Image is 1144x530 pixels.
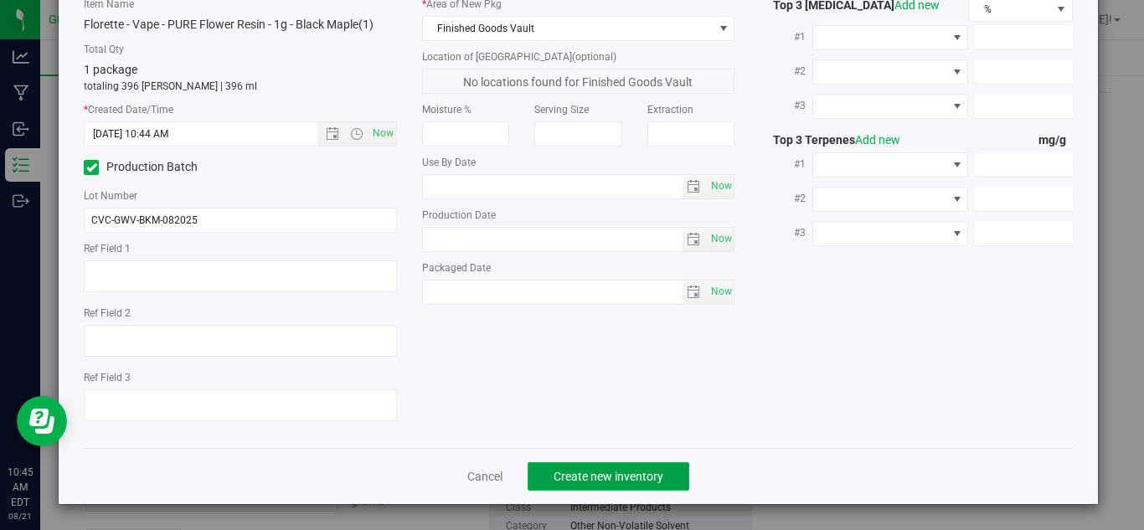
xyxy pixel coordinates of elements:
label: Serving Size [534,102,622,117]
label: Use By Date [422,155,735,170]
label: #3 [760,218,812,248]
label: Created Date/Time [84,102,397,117]
label: Packaged Date [422,260,735,275]
label: #3 [760,90,812,121]
div: Florette - Vape - PURE Flower Resin - 1g - Black Maple(1) [84,16,397,33]
span: No locations found for Finished Goods Vault [422,69,735,94]
label: Extraction [647,102,735,117]
label: #1 [760,22,812,52]
span: select [706,228,734,251]
span: (optional) [572,51,616,63]
label: #1 [760,149,812,179]
label: Moisture % [422,102,510,117]
iframe: Resource center [17,396,67,446]
span: NO DATA FOUND [812,25,969,50]
label: #2 [760,183,812,214]
span: Finished Goods Vault [423,17,714,40]
label: Ref Field 2 [84,306,397,321]
span: select [683,175,707,198]
label: Ref Field 3 [84,370,397,385]
button: Create new inventory [528,462,689,491]
span: 1 package [84,63,137,76]
span: Create new inventory [554,470,663,483]
label: Production Batch [84,158,228,176]
a: Cancel [467,468,502,485]
span: Top 3 Terpenes [760,133,900,147]
label: Ref Field 1 [84,241,397,256]
label: Production Date [422,208,735,223]
label: Total Qty [84,42,397,57]
label: Location of [GEOGRAPHIC_DATA] [422,49,735,64]
span: Open the time view [343,127,371,141]
span: select [683,228,707,251]
span: mg/g [1038,133,1073,147]
span: NO DATA FOUND [812,59,969,85]
a: Add new [855,133,900,147]
span: Open the date view [317,127,346,141]
label: Lot Number [84,188,397,203]
span: Set Current date [707,174,735,198]
p: totaling 396 [PERSON_NAME] | 396 ml [84,79,397,94]
span: select [683,280,707,304]
span: select [706,280,734,304]
span: Set Current date [707,280,735,304]
label: #2 [760,56,812,86]
span: NO DATA FOUND [812,94,969,119]
span: Set Current date [707,227,735,251]
span: select [706,175,734,198]
span: Set Current date [368,121,397,146]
